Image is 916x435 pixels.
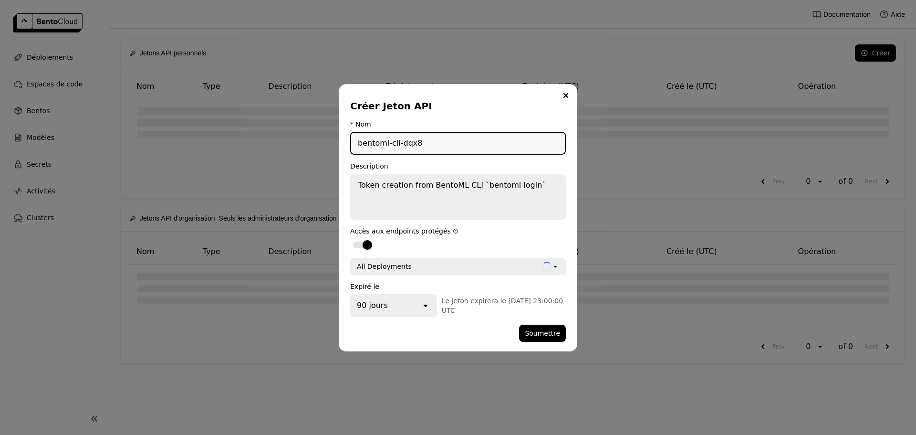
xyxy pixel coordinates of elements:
[519,325,566,342] button: Soumettre
[357,300,388,311] div: 90 jours
[442,297,563,314] span: Le jeton expirera le [DATE] 23:00:00 UTC
[350,227,566,235] div: Accès aux endpoints protégés
[350,99,562,113] div: Créer Jeton API
[413,262,414,271] input: Selected All Deployments.
[355,120,371,128] div: Nom
[560,90,572,101] button: Close
[351,175,565,219] textarea: Token creation from BentoML CLI `bentoml login`
[552,263,559,270] svg: open
[357,262,412,271] div: All Deployments
[421,301,430,310] svg: open
[350,162,566,170] div: Description
[350,283,566,290] div: Expiré le
[339,84,577,351] div: dialog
